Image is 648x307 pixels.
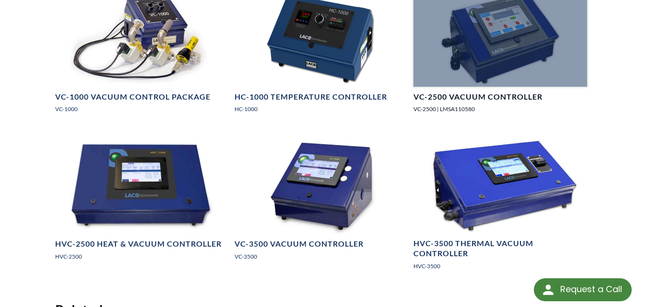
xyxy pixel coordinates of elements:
p: HVC-3500 [413,262,587,271]
h4: VC-2500 Vacuum Controller [413,92,542,102]
p: VC-2500 | LMSA110580 [413,104,587,114]
a: HVC-3500 Thermal Vacuum Controller, angled viewHVC-3500 Thermal Vacuum ControllerHVC-3500 [413,137,587,278]
h4: HVC-3500 Thermal Vacuum Controller [413,239,587,259]
a: HVC-2500 Controller, front viewHVC-2500 Heat & Vacuum ControllerHVC-2500 [55,137,229,269]
h4: HVC-2500 Heat & Vacuum Controller [55,239,222,249]
div: Request a Call [534,278,632,301]
h4: HC-1000 Temperature Controller [235,92,387,102]
h4: VC-1000 Vacuum Control Package [55,92,211,102]
div: Request a Call [560,278,622,300]
p: HC-1000 [235,104,408,114]
img: round button [541,282,556,297]
a: C-3500 Vacuum Controller imageVC-3500 Vacuum ControllerVC-3500 [235,137,408,269]
p: VC-1000 [55,104,229,114]
h4: VC-3500 Vacuum Controller [235,239,364,249]
p: VC-3500 [235,252,408,261]
p: HVC-2500 [55,252,229,261]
